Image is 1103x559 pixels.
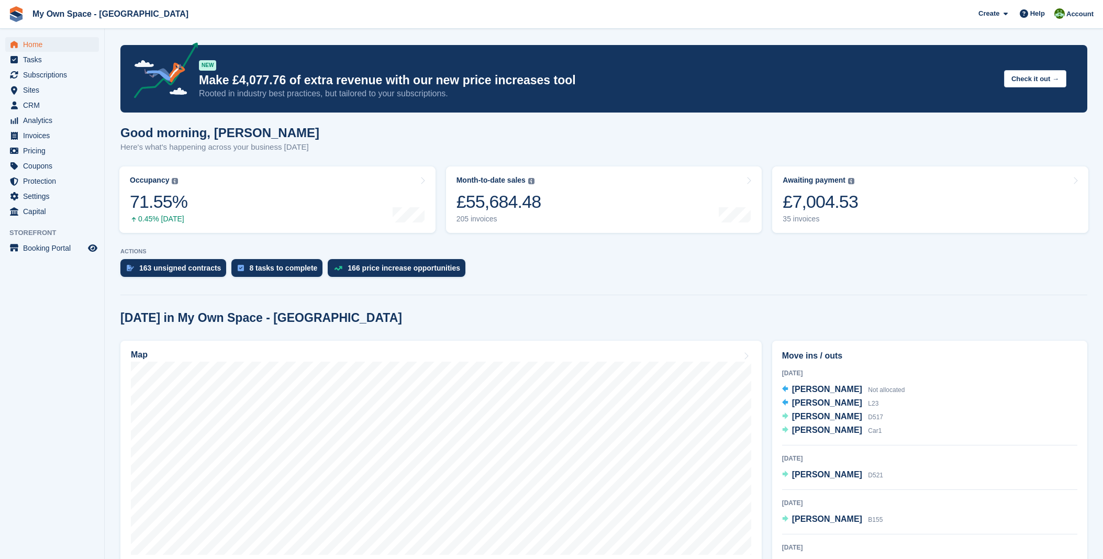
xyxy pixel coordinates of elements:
h2: Map [131,350,148,360]
img: task-75834270c22a3079a89374b754ae025e5fb1db73e45f91037f5363f120a921f8.svg [238,265,244,271]
a: [PERSON_NAME] Car1 [782,424,882,438]
img: icon-info-grey-7440780725fd019a000dd9b08b2336e03edf1995a4989e88bcd33f0948082b44.svg [528,178,534,184]
div: 8 tasks to complete [249,264,317,272]
span: [PERSON_NAME] [792,412,862,421]
span: D521 [868,472,883,479]
span: Pricing [23,143,86,158]
img: contract_signature_icon-13c848040528278c33f63329250d36e43548de30e8caae1d1a13099fd9432cc5.svg [127,265,134,271]
span: Protection [23,174,86,188]
img: icon-info-grey-7440780725fd019a000dd9b08b2336e03edf1995a4989e88bcd33f0948082b44.svg [172,178,178,184]
span: Sites [23,83,86,97]
a: [PERSON_NAME] L23 [782,397,879,410]
div: 166 price increase opportunities [348,264,460,272]
span: Create [978,8,999,19]
a: Occupancy 71.55% 0.45% [DATE] [119,166,436,233]
span: Help [1030,8,1045,19]
span: D517 [868,413,883,421]
span: Booking Portal [23,241,86,255]
a: menu [5,98,99,113]
span: Car1 [868,427,882,434]
span: [PERSON_NAME] [792,515,862,523]
a: Month-to-date sales £55,684.48 205 invoices [446,166,762,233]
a: menu [5,68,99,82]
div: £55,684.48 [456,191,541,213]
h1: Good morning, [PERSON_NAME] [120,126,319,140]
img: Keely [1054,8,1065,19]
p: Rooted in industry best practices, but tailored to your subscriptions. [199,88,996,99]
span: Invoices [23,128,86,143]
p: Make £4,077.76 of extra revenue with our new price increases tool [199,73,996,88]
a: 8 tasks to complete [231,259,328,282]
a: [PERSON_NAME] Not allocated [782,383,905,397]
p: ACTIONS [120,248,1087,255]
span: [PERSON_NAME] [792,426,862,434]
div: £7,004.53 [783,191,858,213]
span: Coupons [23,159,86,173]
a: My Own Space - [GEOGRAPHIC_DATA] [28,5,193,23]
div: Awaiting payment [783,176,845,185]
span: CRM [23,98,86,113]
h2: [DATE] in My Own Space - [GEOGRAPHIC_DATA] [120,311,402,325]
span: Storefront [9,228,104,238]
span: Analytics [23,113,86,128]
div: [DATE] [782,543,1077,552]
a: Preview store [86,242,99,254]
button: Check it out → [1004,70,1066,87]
div: Month-to-date sales [456,176,526,185]
a: menu [5,113,99,128]
span: Subscriptions [23,68,86,82]
a: menu [5,37,99,52]
span: Not allocated [868,386,905,394]
div: NEW [199,60,216,71]
span: [PERSON_NAME] [792,470,862,479]
span: B155 [868,516,883,523]
a: [PERSON_NAME] D521 [782,468,883,482]
img: stora-icon-8386f47178a22dfd0bd8f6a31ec36ba5ce8667c1dd55bd0f319d3a0aa187defe.svg [8,6,24,22]
img: price_increase_opportunities-93ffe204e8149a01c8c9dc8f82e8f89637d9d84a8eef4429ea346261dce0b2c0.svg [334,266,342,271]
a: [PERSON_NAME] B155 [782,513,883,527]
a: menu [5,143,99,158]
span: Home [23,37,86,52]
a: menu [5,159,99,173]
span: Account [1066,9,1094,19]
span: Settings [23,189,86,204]
div: [DATE] [782,368,1077,378]
a: menu [5,204,99,219]
a: menu [5,52,99,67]
h2: Move ins / outs [782,350,1077,362]
a: menu [5,128,99,143]
img: icon-info-grey-7440780725fd019a000dd9b08b2336e03edf1995a4989e88bcd33f0948082b44.svg [848,178,854,184]
a: menu [5,189,99,204]
div: 0.45% [DATE] [130,215,187,223]
a: menu [5,241,99,255]
a: menu [5,83,99,97]
div: 35 invoices [783,215,858,223]
a: Awaiting payment £7,004.53 35 invoices [772,166,1088,233]
a: menu [5,174,99,188]
span: [PERSON_NAME] [792,385,862,394]
div: 163 unsigned contracts [139,264,221,272]
img: price-adjustments-announcement-icon-8257ccfd72463d97f412b2fc003d46551f7dbcb40ab6d574587a9cd5c0d94... [125,42,198,102]
div: 71.55% [130,191,187,213]
span: [PERSON_NAME] [792,398,862,407]
div: [DATE] [782,498,1077,508]
div: 205 invoices [456,215,541,223]
div: [DATE] [782,454,1077,463]
a: 166 price increase opportunities [328,259,471,282]
a: 163 unsigned contracts [120,259,231,282]
span: Tasks [23,52,86,67]
div: Occupancy [130,176,169,185]
a: [PERSON_NAME] D517 [782,410,883,424]
span: Capital [23,204,86,219]
p: Here's what's happening across your business [DATE] [120,141,319,153]
span: L23 [868,400,878,407]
